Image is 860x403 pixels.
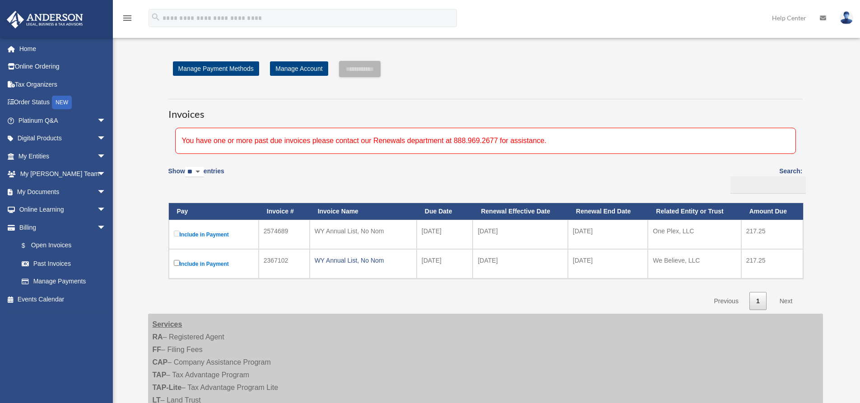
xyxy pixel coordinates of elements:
[315,254,412,267] div: WY Annual List, No Nom
[174,258,254,269] label: Include in Payment
[97,183,115,201] span: arrow_drop_down
[473,220,567,249] td: [DATE]
[417,249,473,278] td: [DATE]
[153,320,182,328] strong: Services
[310,203,417,220] th: Invoice Name: activate to sort column ascending
[6,111,120,130] a: Platinum Q&Aarrow_drop_down
[730,176,806,194] input: Search:
[6,40,120,58] a: Home
[473,249,567,278] td: [DATE]
[648,203,741,220] th: Related Entity or Trust: activate to sort column ascending
[417,203,473,220] th: Due Date: activate to sort column ascending
[417,220,473,249] td: [DATE]
[153,358,168,366] strong: CAP
[259,220,310,249] td: 2574689
[175,128,796,154] div: You have one or more past due invoices please contact our Renewals department at 888.969.2677 for...
[6,130,120,148] a: Digital Productsarrow_drop_down
[749,292,767,310] a: 1
[174,229,254,240] label: Include in Payment
[169,203,259,220] th: Pay: activate to sort column descending
[153,333,163,341] strong: RA
[6,183,120,201] a: My Documentsarrow_drop_down
[568,203,648,220] th: Renewal End Date: activate to sort column ascending
[741,220,803,249] td: 217.25
[13,255,115,273] a: Past Invoices
[153,346,162,353] strong: FF
[568,249,648,278] td: [DATE]
[648,249,741,278] td: We Believe, LLC
[741,203,803,220] th: Amount Due: activate to sort column ascending
[168,99,803,121] h3: Invoices
[122,13,133,23] i: menu
[153,371,167,379] strong: TAP
[6,147,120,165] a: My Entitiesarrow_drop_down
[259,249,310,278] td: 2367102
[13,236,111,255] a: $Open Invoices
[648,220,741,249] td: One Plex, LLC
[122,16,133,23] a: menu
[151,12,161,22] i: search
[270,61,328,76] a: Manage Account
[6,165,120,183] a: My [PERSON_NAME] Teamarrow_drop_down
[97,130,115,148] span: arrow_drop_down
[97,165,115,184] span: arrow_drop_down
[568,220,648,249] td: [DATE]
[6,290,120,308] a: Events Calendar
[741,249,803,278] td: 217.25
[27,240,31,251] span: $
[174,260,180,266] input: Include in Payment
[840,11,853,24] img: User Pic
[6,58,120,76] a: Online Ordering
[707,292,745,310] a: Previous
[52,96,72,109] div: NEW
[168,166,224,186] label: Show entries
[153,384,182,391] strong: TAP-Lite
[473,203,567,220] th: Renewal Effective Date: activate to sort column ascending
[6,75,120,93] a: Tax Organizers
[6,93,120,112] a: Order StatusNEW
[97,201,115,219] span: arrow_drop_down
[6,201,120,219] a: Online Learningarrow_drop_down
[97,218,115,237] span: arrow_drop_down
[773,292,800,310] a: Next
[174,231,180,236] input: Include in Payment
[259,203,310,220] th: Invoice #: activate to sort column ascending
[6,218,115,236] a: Billingarrow_drop_down
[173,61,259,76] a: Manage Payment Methods
[13,273,115,291] a: Manage Payments
[97,147,115,166] span: arrow_drop_down
[185,167,204,177] select: Showentries
[315,225,412,237] div: WY Annual List, No Nom
[97,111,115,130] span: arrow_drop_down
[4,11,86,28] img: Anderson Advisors Platinum Portal
[727,166,803,194] label: Search:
